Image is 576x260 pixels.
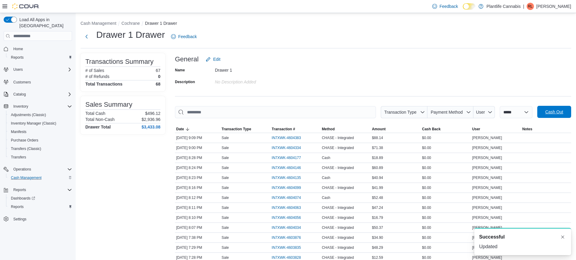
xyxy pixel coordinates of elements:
button: Catalog [11,91,28,98]
img: Cova [12,3,39,9]
a: Reports [8,54,26,61]
span: Feedback [439,3,458,9]
span: Transfers [11,155,26,160]
div: [DATE] 8:28 PM [175,154,220,161]
span: IN7XWK-4603876 [272,235,301,240]
span: IN7XWK-4604099 [272,185,301,190]
button: Inventory [11,103,31,110]
div: $0.00 [421,144,471,151]
span: Edit [213,56,220,62]
a: Feedback [169,31,199,43]
span: Date [176,127,184,132]
span: Reports [11,55,24,60]
button: Adjustments (Classic) [6,111,74,119]
button: Settings [1,215,74,223]
span: CHASE - Integrated [322,165,354,170]
span: [PERSON_NAME] [472,155,502,160]
span: CHASE - Integrated [322,245,354,250]
p: Sale [222,195,229,200]
label: Name [175,68,185,73]
button: Transaction Type [381,106,427,118]
span: Reports [11,186,72,193]
span: Feedback [178,34,197,40]
span: $18.89 [372,155,383,160]
button: Transaction Type [220,125,271,133]
span: $12.59 [372,255,383,260]
span: [PERSON_NAME] [472,215,502,220]
span: [PERSON_NAME] [472,175,502,180]
button: Notes [521,125,571,133]
span: $52.48 [372,195,383,200]
div: [DATE] 9:00 PM [175,144,220,151]
button: Reports [6,53,74,62]
span: Dashboards [11,196,35,201]
span: Settings [11,215,72,223]
span: Operations [11,166,72,173]
p: | [523,3,524,10]
span: Customers [13,80,31,85]
span: Cash [322,155,330,160]
button: IN7XWK-4604135 [272,174,307,181]
span: Adjustments (Classic) [11,112,46,117]
div: [DATE] 9:09 PM [175,134,220,141]
span: CHASE - Integrated [322,135,354,140]
span: Cash Out [545,109,563,115]
span: Inventory Manager (Classic) [11,121,56,126]
span: Transfers (Classic) [11,146,41,151]
span: Cash Management [11,175,41,180]
div: [DATE] 7:29 PM [175,244,220,251]
button: IN7XWK-4604063 [272,204,307,211]
span: Payment Method [431,110,463,115]
button: Cash Management [6,174,74,182]
span: Manifests [11,129,26,134]
span: [PERSON_NAME] [472,205,502,210]
h6: Total Cash [85,111,105,116]
p: Sale [222,245,229,250]
div: $0.00 [421,184,471,191]
button: User [473,106,495,118]
span: IN7XWK-4604063 [272,205,301,210]
p: [PERSON_NAME] [536,3,571,10]
span: $41.99 [372,185,383,190]
div: $0.00 [421,154,471,161]
span: Cash Management [8,174,72,181]
button: Reports [6,203,74,211]
span: CHASE - Integrated [322,225,354,230]
span: Load All Apps in [GEOGRAPHIC_DATA] [17,17,72,29]
input: This is a search bar. As you type, the results lower in the page will automatically filter. [175,106,376,118]
p: Sale [222,135,229,140]
button: IN7XWK-4603876 [272,234,307,241]
a: Dashboards [8,195,38,202]
button: IN7XWK-4604383 [272,134,307,141]
button: Catalog [1,90,74,99]
button: Edit [203,53,223,65]
h6: # of Refunds [85,74,109,79]
span: [PERSON_NAME] [472,145,502,150]
a: Home [11,45,25,53]
a: Adjustments (Classic) [8,111,48,119]
span: Adjustments (Classic) [8,111,72,119]
span: Customers [11,78,72,86]
span: Home [13,47,23,51]
div: [DATE] 8:12 PM [175,194,220,201]
span: Notes [522,127,532,132]
span: IN7XWK-4604334 [272,145,301,150]
button: IN7XWK-4604177 [272,154,307,161]
h4: Total Transactions [85,82,123,86]
h4: Drawer Total [85,125,111,129]
div: Updated [479,243,566,250]
button: Purchase Orders [6,136,74,145]
span: Inventory [11,103,72,110]
span: Method [322,127,335,132]
span: IN7XWK-4603835 [272,245,301,250]
a: Manifests [8,128,29,135]
button: Reports [1,186,74,194]
span: IN7XWK-4604177 [272,155,301,160]
a: Settings [11,216,29,223]
button: Date [175,125,220,133]
span: [PERSON_NAME] [472,195,502,200]
button: Drawer 1 Drawer [145,21,177,26]
span: Reports [11,204,24,209]
a: Transfers [8,154,28,161]
p: 0 [158,74,160,79]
